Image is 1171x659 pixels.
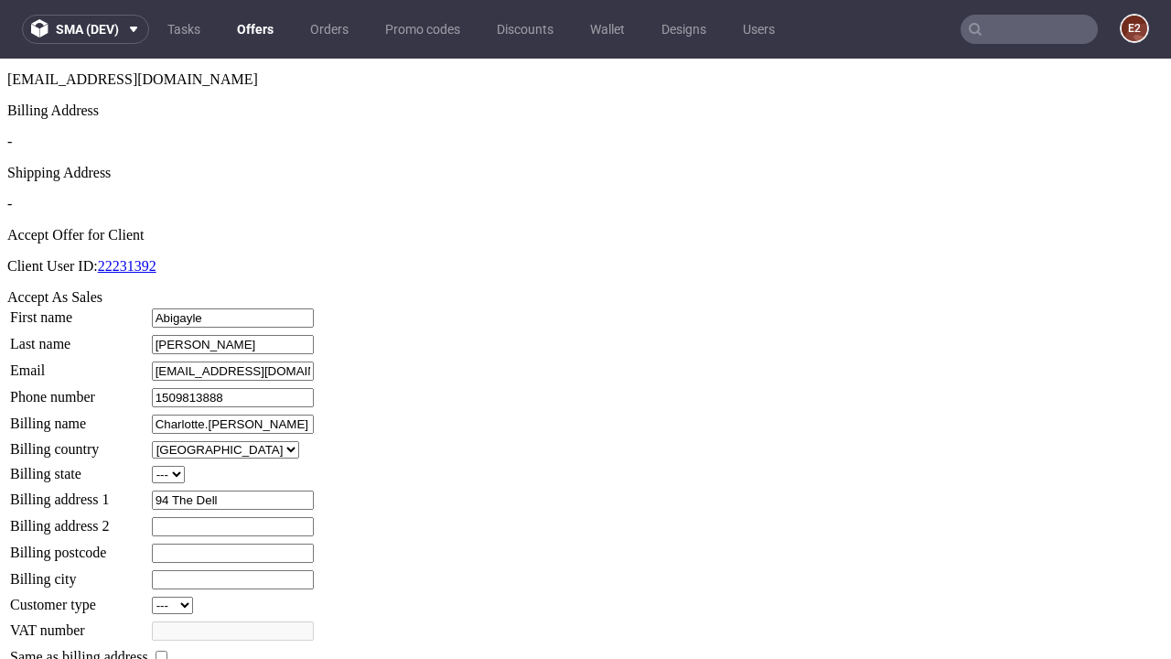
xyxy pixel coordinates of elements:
[98,200,156,215] a: 22231392
[7,137,12,153] span: -
[732,15,786,44] a: Users
[226,15,285,44] a: Offers
[9,537,149,556] td: Customer type
[299,15,360,44] a: Orders
[9,382,149,401] td: Billing country
[9,302,149,323] td: Email
[9,329,149,350] td: Phone number
[7,168,1164,185] div: Accept Offer for Client
[7,231,1164,247] div: Accept As Sales
[9,275,149,297] td: Last name
[9,562,149,583] td: VAT number
[7,200,1164,216] p: Client User ID:
[9,511,149,532] td: Billing city
[56,23,119,36] span: sma (dev)
[9,484,149,505] td: Billing postcode
[7,13,258,28] span: [EMAIL_ADDRESS][DOMAIN_NAME]
[9,458,149,479] td: Billing address 2
[579,15,636,44] a: Wallet
[374,15,471,44] a: Promo codes
[486,15,564,44] a: Discounts
[156,15,211,44] a: Tasks
[9,431,149,452] td: Billing address 1
[9,355,149,376] td: Billing name
[9,589,149,609] td: Same as billing address
[9,406,149,426] td: Billing state
[7,106,1164,123] div: Shipping Address
[22,15,149,44] button: sma (dev)
[1122,16,1147,41] figcaption: e2
[650,15,717,44] a: Designs
[7,75,12,91] span: -
[9,249,149,270] td: First name
[7,44,1164,60] div: Billing Address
